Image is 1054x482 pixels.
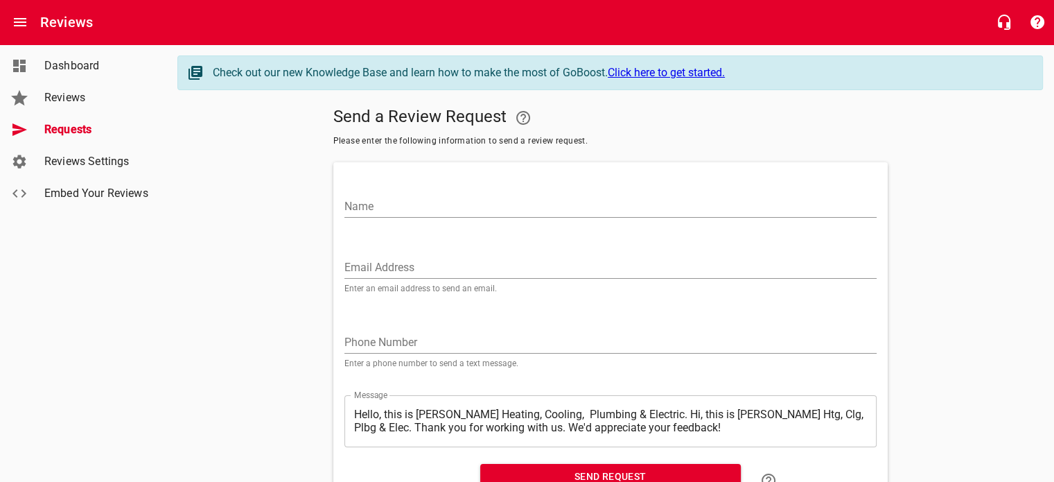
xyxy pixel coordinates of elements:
h6: Reviews [40,11,93,33]
span: Reviews [44,89,150,106]
button: Open drawer [3,6,37,39]
span: Please enter the following information to send a review request. [333,135,888,148]
span: Reviews Settings [44,153,150,170]
p: Enter an email address to send an email. [344,284,877,293]
button: Live Chat [987,6,1021,39]
a: Click here to get started. [608,66,725,79]
h5: Send a Review Request [333,101,888,135]
div: Check out our new Knowledge Base and learn how to make the most of GoBoost. [213,64,1028,81]
span: Dashboard [44,58,150,74]
a: Your Google or Facebook account must be connected to "Send a Review Request" [507,101,540,135]
p: Enter a phone number to send a text message. [344,359,877,368]
span: Embed Your Reviews [44,185,150,202]
textarea: Hello, this is [PERSON_NAME] Heating, Cooling, Plumbing & Electric. Hi, this is [PERSON_NAME] Htg... [354,408,867,434]
button: Support Portal [1021,6,1054,39]
span: Requests [44,121,150,138]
